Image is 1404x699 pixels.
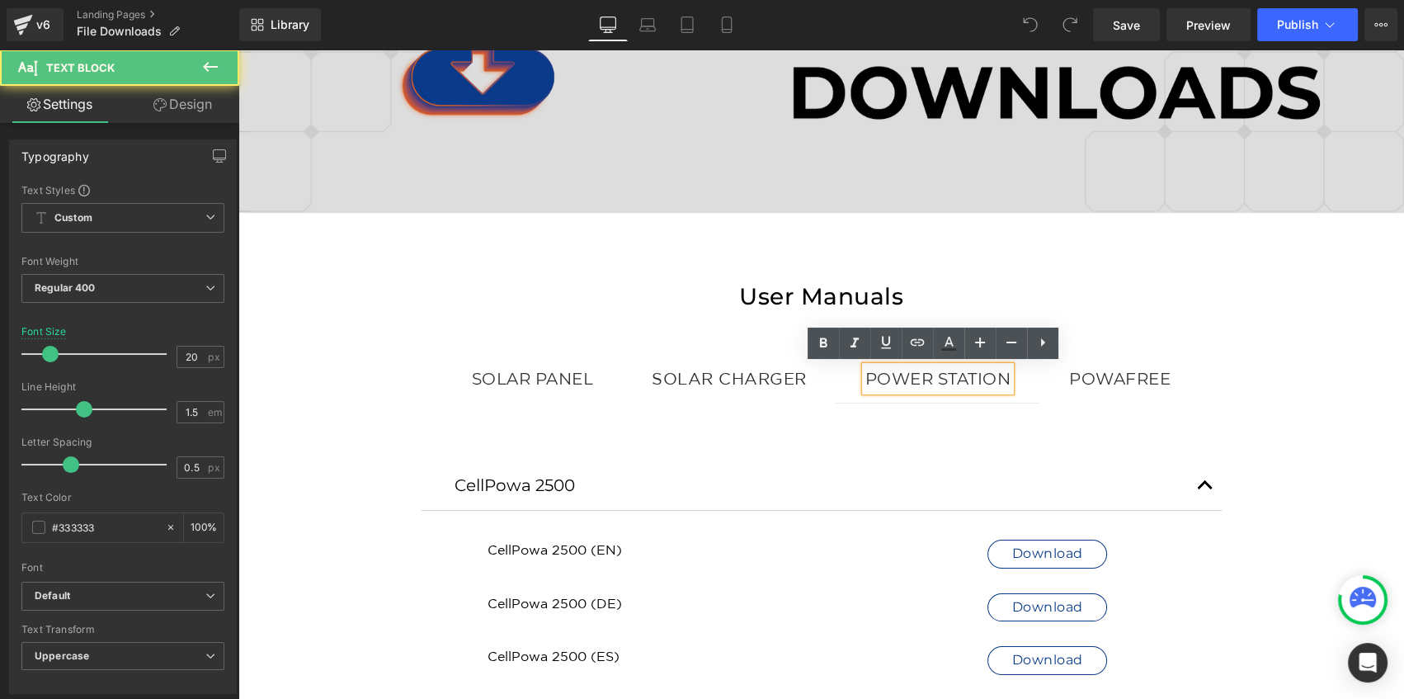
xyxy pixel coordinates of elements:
[35,649,89,662] b: Uppercase
[749,544,869,573] a: Download
[7,8,64,41] a: v6
[21,492,224,503] div: Text Color
[774,496,845,512] span: Download
[54,211,92,225] b: Custom
[1166,8,1251,41] a: Preview
[208,407,222,418] span: em
[21,381,224,393] div: Line Height
[1186,17,1231,34] span: Preview
[1348,643,1388,682] div: Open Intercom Messenger
[1257,8,1358,41] button: Publish
[21,183,224,196] div: Text Styles
[1053,8,1086,41] button: Redo
[52,518,158,536] input: Color
[21,562,224,574] div: Font
[707,8,747,41] a: Mobile
[46,61,115,74] span: Text Block
[628,8,667,41] a: Laptop
[239,8,321,41] a: New Library
[249,490,635,510] h1: CellPowa 2500 (EN)
[77,25,162,38] span: File Downloads
[208,352,222,362] span: px
[588,8,628,41] a: Desktop
[1277,18,1318,31] span: Publish
[77,8,239,21] a: Landing Pages
[184,513,224,542] div: %
[35,281,96,294] b: Regular 400
[33,14,54,35] div: v6
[21,326,67,338] div: Font Size
[774,550,845,565] span: Download
[216,423,950,448] p: CellPowa 2500
[1364,8,1397,41] button: More
[249,544,635,564] h1: CellPowa 2500 (DE)
[667,8,707,41] a: Tablet
[831,317,932,342] div: POWAFREE
[21,140,89,163] div: Typography
[413,317,568,342] div: Solar Charger
[35,589,70,603] i: Default
[627,317,773,342] div: Power Station
[21,256,224,267] div: Font Weight
[233,317,356,342] div: Solar Panel
[21,437,224,448] div: Letter Spacing
[1113,17,1140,34] span: Save
[123,86,243,123] a: Design
[21,624,224,635] div: Text Transform
[208,462,222,473] span: px
[271,17,309,32] span: Library
[774,602,845,618] span: Download
[749,597,869,626] a: Download
[749,490,869,519] a: Download
[249,597,635,616] h1: CellPowa 2500 (ES)
[1014,8,1047,41] button: Undo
